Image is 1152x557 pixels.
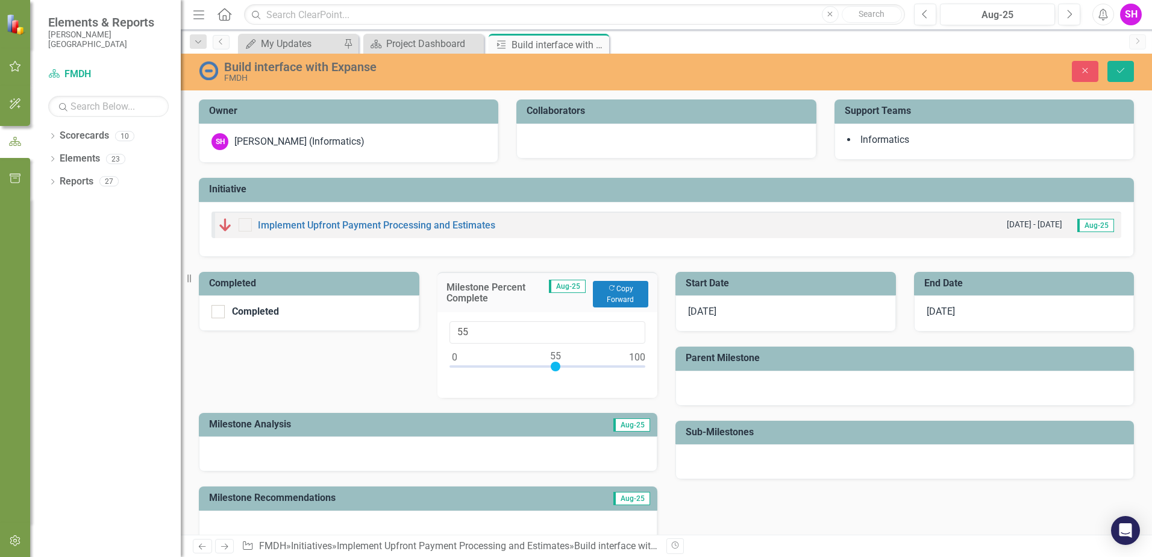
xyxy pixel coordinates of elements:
input: Search ClearPoint... [244,4,905,25]
span: Elements & Reports [48,15,169,30]
h3: Initiative [209,184,1128,195]
a: Reports [60,175,93,189]
h3: Parent Milestone [686,353,1128,363]
button: Copy Forward [593,281,648,307]
h3: Support Teams [845,105,1128,116]
img: No Information [199,61,218,80]
div: [PERSON_NAME] (Informatics) [234,135,365,149]
div: 27 [99,177,119,187]
h3: Owner [209,105,492,116]
span: [DATE] [688,306,716,317]
a: FMDH [259,540,286,552]
div: SH [211,133,228,150]
h3: End Date [924,278,1129,289]
small: [PERSON_NAME][GEOGRAPHIC_DATA] [48,30,169,49]
input: Search Below... [48,96,169,117]
h3: Milestone Analysis [209,419,512,430]
img: Below Plan [218,218,233,232]
h3: Collaborators [527,105,810,116]
span: Aug-25 [1077,219,1114,232]
button: Search [842,6,902,23]
img: ClearPoint Strategy [6,14,27,35]
div: My Updates [261,36,340,51]
div: Aug-25 [944,8,1051,22]
a: Elements [60,152,100,166]
div: 23 [106,154,125,164]
button: Aug-25 [940,4,1055,25]
span: Informatics [860,134,909,145]
small: [DATE] - [DATE] [1007,219,1062,230]
span: Aug-25 [549,280,586,293]
span: Aug-25 [613,418,650,432]
a: Implement Upfront Payment Processing and Estimates [337,540,569,552]
a: FMDH [48,68,169,81]
button: SH [1120,4,1142,25]
h3: Completed [209,278,413,289]
div: Build interface with Expanse [574,540,695,552]
a: Project Dashboard [366,36,481,51]
div: FMDH [224,74,723,83]
span: Aug-25 [613,492,650,505]
h3: Start Date [686,278,890,289]
h3: Milestone Percent Complete [446,282,549,303]
a: Scorecards [60,129,109,143]
a: My Updates [241,36,340,51]
span: Search [859,9,884,19]
div: Build interface with Expanse [512,37,606,52]
div: 10 [115,131,134,141]
div: Project Dashboard [386,36,481,51]
span: [DATE] [927,306,955,317]
a: Initiatives [291,540,332,552]
a: Implement Upfront Payment Processing and Estimates [258,219,495,231]
div: Open Intercom Messenger [1111,516,1140,545]
div: Build interface with Expanse [224,60,723,74]
h3: Sub-Milestones [686,427,1128,438]
div: » » » [242,540,657,553]
h3: Milestone Recommendations [209,492,549,503]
